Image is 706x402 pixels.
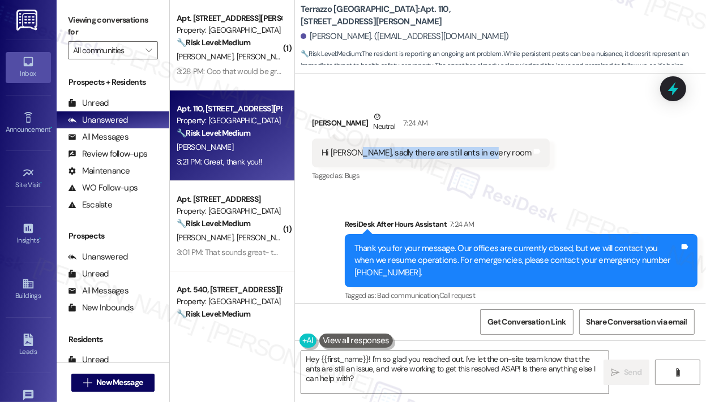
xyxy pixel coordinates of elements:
[57,230,169,242] div: Prospects
[177,247,305,257] div: 3:01 PM: That sounds great- thank you!
[6,219,51,249] a: Insights •
[480,309,573,335] button: Get Conversation Link
[447,218,474,230] div: 7:24 AM
[301,49,361,58] strong: 🔧 Risk Level: Medium
[400,117,427,129] div: 7:24 AM
[73,41,140,59] input: All communities
[345,218,698,234] div: ResiDesk After Hours Assistant
[41,179,42,187] span: •
[177,66,446,76] div: 3:28 PM: Ooo that would be great if you could! Then I could help think of a solution
[68,131,129,143] div: All Messages
[68,97,109,109] div: Unread
[301,31,509,42] div: [PERSON_NAME]. ([EMAIL_ADDRESS][DOMAIN_NAME])
[96,377,143,388] span: New Message
[146,46,152,55] i: 
[6,330,51,361] a: Leads
[68,354,109,366] div: Unread
[371,111,397,135] div: Neutral
[177,24,281,36] div: Property: [GEOGRAPHIC_DATA]
[177,142,233,152] span: [PERSON_NAME]
[177,232,237,243] span: [PERSON_NAME]
[312,167,550,184] div: Tagged as:
[39,235,41,243] span: •
[604,360,650,385] button: Send
[68,114,128,126] div: Unanswered
[177,309,250,319] strong: 🔧 Risk Level: Medium
[68,251,128,263] div: Unanswered
[68,268,109,280] div: Unread
[322,147,532,159] div: Hi [PERSON_NAME], sadly there are still ants in every room
[68,182,138,194] div: WO Follow-ups
[50,124,52,132] span: •
[68,302,134,314] div: New Inbounds
[354,243,679,279] div: Thank you for your message. Our offices are currently closed, but we will contact you when we res...
[57,334,169,345] div: Residents
[6,274,51,305] a: Buildings
[177,37,250,47] strong: 🔧 Risk Level: Medium
[177,115,281,127] div: Property: [GEOGRAPHIC_DATA]
[673,368,682,377] i: 
[177,12,281,24] div: Apt. [STREET_ADDRESS][PERSON_NAME]
[377,291,439,300] span: Bad communication ,
[177,284,281,296] div: Apt. 540, [STREET_ADDRESS][PERSON_NAME]
[624,366,641,378] span: Send
[177,218,250,228] strong: 🔧 Risk Level: Medium
[587,316,687,328] span: Share Conversation via email
[68,199,112,211] div: Escalate
[177,103,281,115] div: Apt. 110, [STREET_ADDRESS][PERSON_NAME]
[345,171,360,180] span: Bugs
[611,368,619,377] i: 
[345,287,698,304] div: Tagged as:
[177,296,281,308] div: Property: [GEOGRAPHIC_DATA]
[6,163,51,194] a: Site Visit •
[177,51,237,62] span: [PERSON_NAME]
[177,193,281,205] div: Apt. [STREET_ADDRESS]
[301,351,609,394] textarea: Hey {{first_name}}! I'm so glad you reached out. I've let the on-site team know that the ants are...
[68,165,130,177] div: Maintenance
[177,205,281,217] div: Property: [GEOGRAPHIC_DATA]
[237,232,293,243] span: [PERSON_NAME]
[177,128,250,138] strong: 🔧 Risk Level: Medium
[68,285,129,297] div: All Messages
[6,52,51,83] a: Inbox
[439,291,475,300] span: Call request
[579,309,695,335] button: Share Conversation via email
[83,378,92,387] i: 
[237,51,352,62] span: [PERSON_NAME] [PERSON_NAME]
[68,11,158,41] label: Viewing conversations for
[487,316,566,328] span: Get Conversation Link
[16,10,40,31] img: ResiDesk Logo
[177,157,262,167] div: 3:21 PM: Great, thank you!!
[57,76,169,88] div: Prospects + Residents
[71,374,155,392] button: New Message
[301,3,527,28] b: Terrazzo [GEOGRAPHIC_DATA]: Apt. 110, [STREET_ADDRESS][PERSON_NAME]
[68,148,147,160] div: Review follow-ups
[312,111,550,139] div: [PERSON_NAME]
[301,48,706,84] span: : The resident is reporting an ongoing ant problem. While persistent pests can be a nuisance, it ...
